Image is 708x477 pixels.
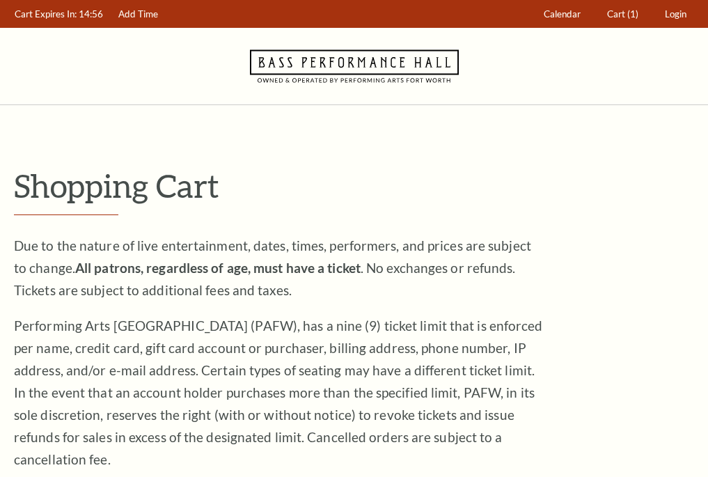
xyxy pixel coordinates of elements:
[665,8,686,19] span: Login
[14,168,694,203] p: Shopping Cart
[544,8,581,19] span: Calendar
[14,237,531,298] span: Due to the nature of live entertainment, dates, times, performers, and prices are subject to chan...
[79,8,103,19] span: 14:56
[601,1,645,28] a: Cart (1)
[14,315,543,471] p: Performing Arts [GEOGRAPHIC_DATA] (PAFW), has a nine (9) ticket limit that is enforced per name, ...
[15,8,77,19] span: Cart Expires In:
[112,1,165,28] a: Add Time
[659,1,693,28] a: Login
[627,8,638,19] span: (1)
[607,8,625,19] span: Cart
[75,260,361,276] strong: All patrons, regardless of age, must have a ticket
[537,1,588,28] a: Calendar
